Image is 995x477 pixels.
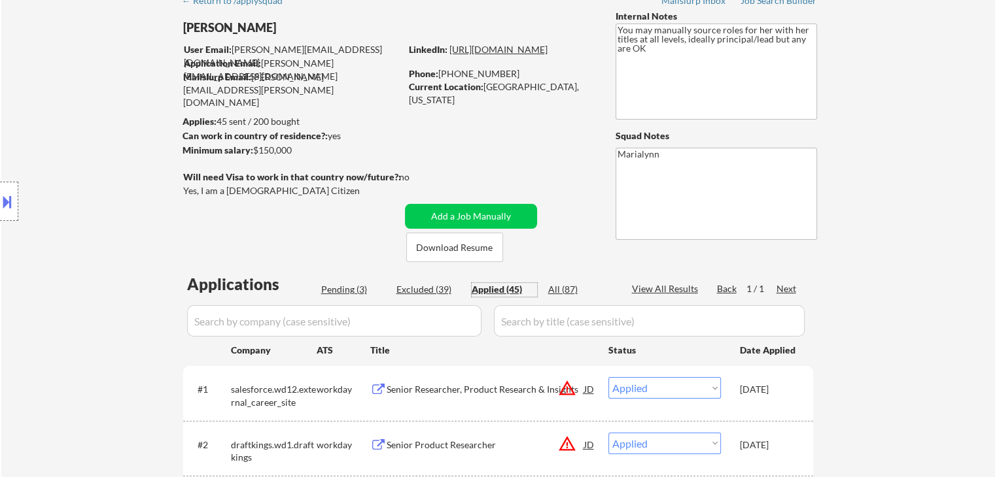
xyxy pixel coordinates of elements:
div: [PERSON_NAME][EMAIL_ADDRESS][PERSON_NAME][DOMAIN_NAME] [183,71,400,109]
div: Senior Researcher, Product Research & Insights [387,383,584,396]
div: #1 [198,383,220,396]
div: [PERSON_NAME] [183,20,452,36]
strong: User Email: [184,44,232,55]
input: Search by company (case sensitive) [187,305,481,337]
input: Search by title (case sensitive) [494,305,805,337]
button: Download Resume [406,233,503,262]
div: Squad Notes [616,129,817,142]
div: Yes, I am a [DEMOGRAPHIC_DATA] Citizen [183,184,404,197]
div: ATS [317,344,370,357]
strong: LinkedIn: [409,44,447,55]
div: Applied (45) [472,283,537,296]
div: Back [717,282,738,295]
a: [URL][DOMAIN_NAME] [449,44,548,55]
div: [PERSON_NAME][EMAIL_ADDRESS][DOMAIN_NAME] [184,43,400,69]
div: salesforce.wd12.external_career_site [231,383,317,408]
div: workday [317,383,370,396]
div: All (87) [548,283,614,296]
div: [DATE] [740,438,797,452]
div: 45 sent / 200 bought [183,115,400,128]
div: [PHONE_NUMBER] [409,67,594,80]
div: $150,000 [183,144,400,157]
div: yes [183,129,396,142]
div: Applications [187,276,317,292]
div: workday [317,438,370,452]
div: JD [583,377,596,401]
div: Pending (3) [321,283,387,296]
strong: Will need Visa to work in that country now/future?: [183,171,401,182]
div: #2 [198,438,220,452]
div: Status [608,338,721,361]
div: Excluded (39) [396,283,462,296]
strong: Application Email: [184,58,261,69]
div: draftkings.wd1.draftkings [231,438,317,464]
strong: Mailslurp Email: [183,71,251,82]
div: [DATE] [740,383,797,396]
div: JD [583,433,596,456]
button: warning_amber [558,435,576,453]
div: Internal Notes [616,10,817,23]
div: Next [777,282,797,295]
div: Senior Product Researcher [387,438,584,452]
div: no [399,171,436,184]
div: Company [231,344,317,357]
strong: Can work in country of residence?: [183,130,328,141]
div: Date Applied [740,344,797,357]
div: Title [370,344,596,357]
div: [GEOGRAPHIC_DATA], [US_STATE] [409,80,594,106]
strong: Current Location: [409,81,483,92]
button: Add a Job Manually [405,204,537,229]
button: warning_amber [558,379,576,397]
div: [PERSON_NAME][EMAIL_ADDRESS][DOMAIN_NAME] [184,57,400,82]
div: 1 / 1 [746,282,777,295]
strong: Phone: [409,68,438,79]
div: View All Results [632,282,702,295]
